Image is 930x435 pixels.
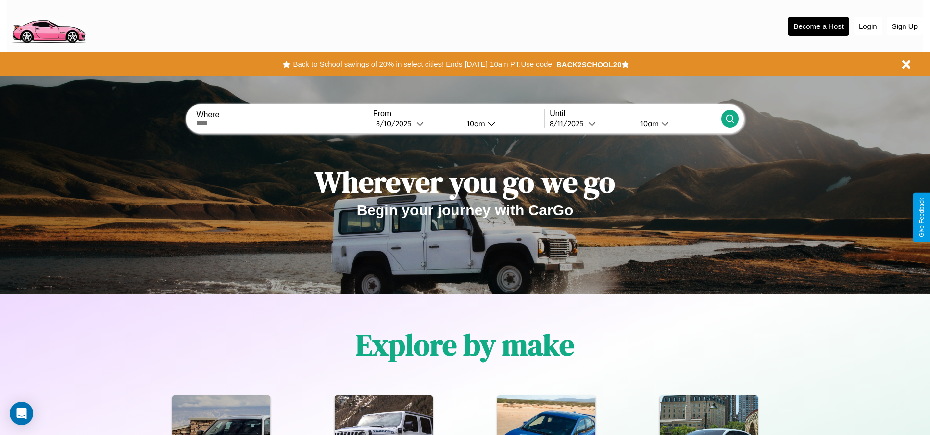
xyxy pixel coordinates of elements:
[635,119,661,128] div: 10am
[373,109,544,118] label: From
[10,402,33,425] div: Open Intercom Messenger
[854,17,882,35] button: Login
[196,110,367,119] label: Where
[376,119,416,128] div: 8 / 10 / 2025
[887,17,923,35] button: Sign Up
[373,118,459,128] button: 8/10/2025
[7,5,90,46] img: logo
[459,118,545,128] button: 10am
[290,57,556,71] button: Back to School savings of 20% in select cities! Ends [DATE] 10am PT.Use code:
[556,60,622,69] b: BACK2SCHOOL20
[356,325,574,365] h1: Explore by make
[918,198,925,237] div: Give Feedback
[632,118,721,128] button: 10am
[462,119,488,128] div: 10am
[550,119,588,128] div: 8 / 11 / 2025
[788,17,849,36] button: Become a Host
[550,109,721,118] label: Until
